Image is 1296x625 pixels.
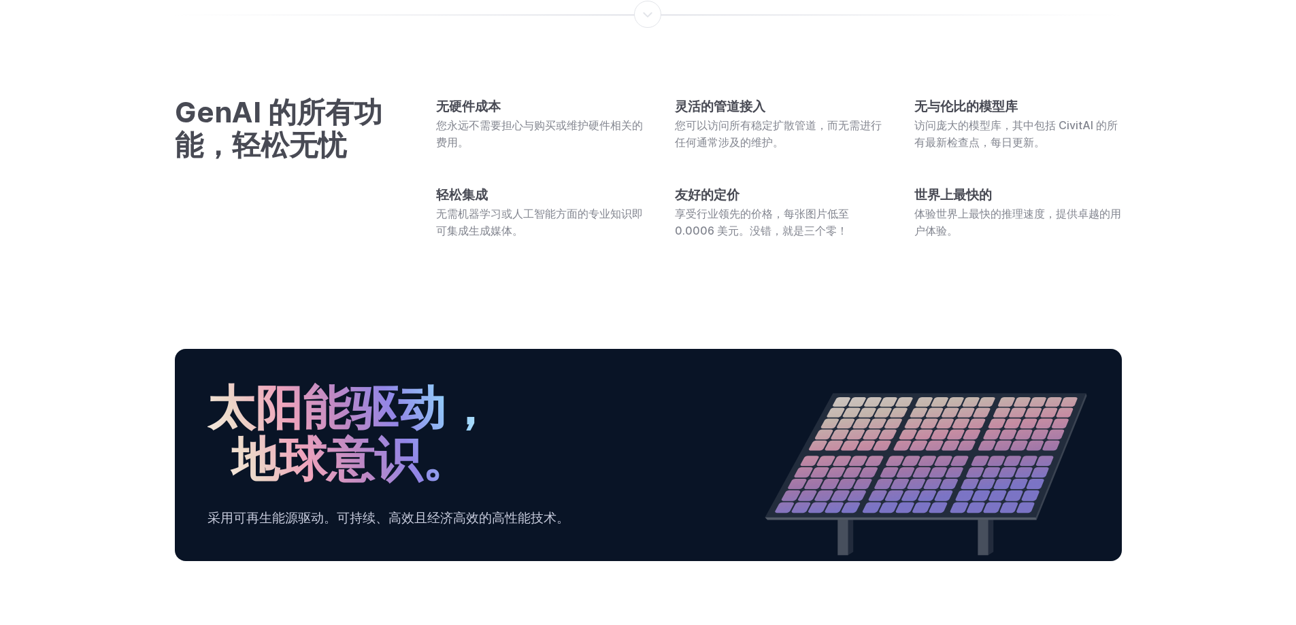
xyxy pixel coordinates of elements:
font: 世界上最快的 [914,186,992,203]
font: 友好的定价 [675,186,740,203]
font: 地球意识。 [231,430,469,488]
font: GenAI 的所有功能，轻松无忧 [175,95,382,162]
font: 访问庞大的模型库，其中包括 CivitAI 的所有最新检查点，每日更新。 [914,118,1118,150]
font: 灵活的管道接入 [675,98,765,114]
font: 无与伦比的模型库 [914,98,1018,114]
font: 采用可再生能源驱动。可持续、高效且经济高效的高性能技术。 [207,509,569,526]
font: 太阳能驱动， [207,378,493,436]
font: 享受行业领先的价格，每张图片低至 0.0006 美元。没错，就是三个零！ [675,207,849,238]
font: 无需机器学习或人工智能方面的专业知识即可集成生成媒体。 [436,207,643,238]
font: 轻松集成 [436,186,488,203]
font: 您可以访问所有稳定扩散管道，而无需进行任何通常涉及的维护。 [675,118,882,150]
font: 无硬件成本 [436,98,501,114]
font: 您永远不需要担心与购买或维护硬件相关的费用。 [436,118,643,150]
font: 体验世界上最快的推理速度，提供卓越的用户体验。 [914,207,1121,238]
